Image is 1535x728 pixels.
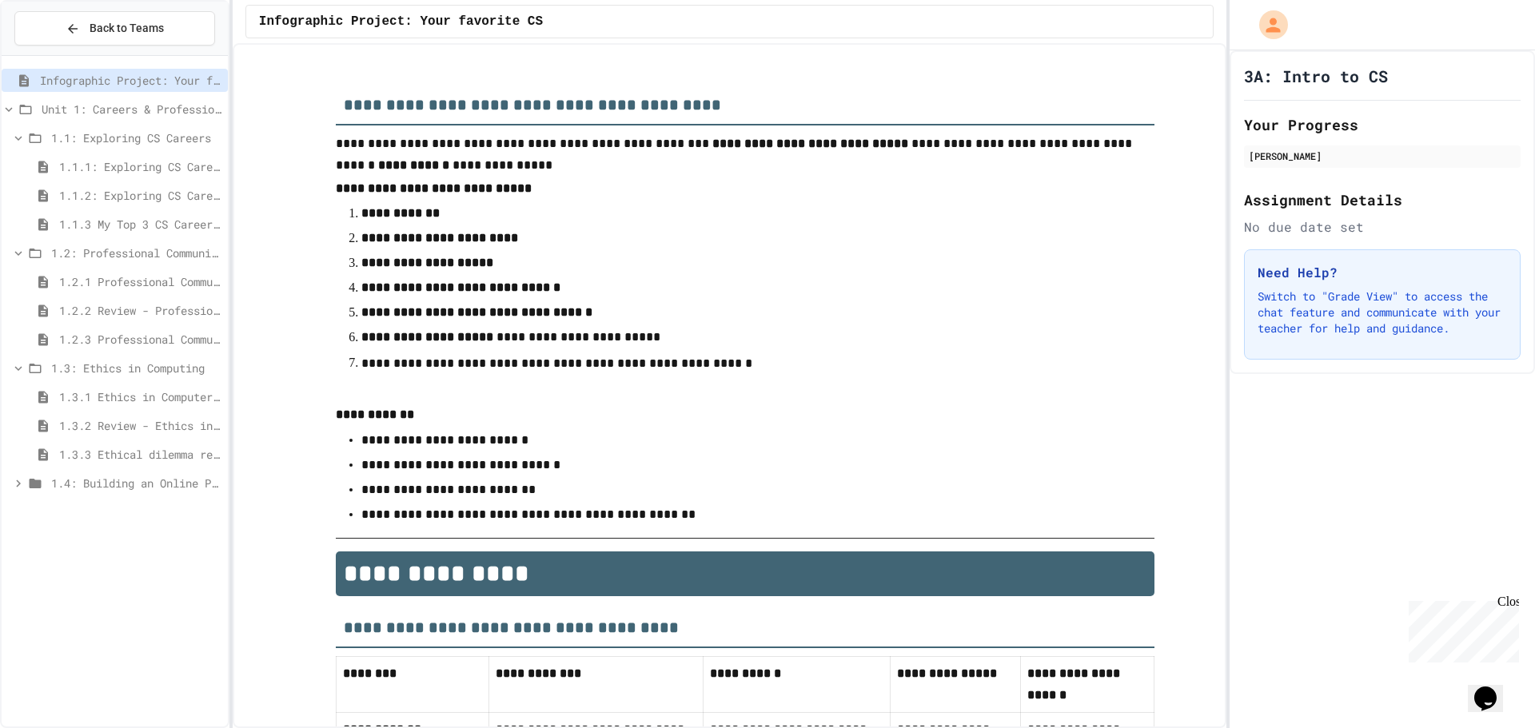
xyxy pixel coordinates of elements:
span: Back to Teams [90,20,164,37]
span: Unit 1: Careers & Professionalism [42,101,221,117]
h2: Your Progress [1244,113,1521,136]
iframe: chat widget [1402,595,1519,662]
span: 1.2: Professional Communication [51,245,221,261]
span: 1.2.3 Professional Communication Challenge [59,331,221,348]
span: 1.2.1 Professional Communication [59,273,221,290]
div: My Account [1242,6,1292,43]
span: 1.1.3 My Top 3 CS Careers! [59,216,221,233]
div: [PERSON_NAME] [1249,149,1516,163]
span: Infographic Project: Your favorite CS [40,72,221,89]
h1: 3A: Intro to CS [1244,65,1388,87]
h3: Need Help? [1258,263,1507,282]
span: 1.4: Building an Online Presence [51,475,221,491]
div: Chat with us now!Close [6,6,110,101]
p: Switch to "Grade View" to access the chat feature and communicate with your teacher for help and ... [1258,288,1507,336]
h2: Assignment Details [1244,189,1521,211]
span: 1.1: Exploring CS Careers [51,129,221,146]
span: 1.3.1 Ethics in Computer Science [59,388,221,405]
span: 1.1.1: Exploring CS Careers [59,158,221,175]
span: 1.2.2 Review - Professional Communication [59,302,221,319]
span: 1.1.2: Exploring CS Careers - Review [59,187,221,204]
iframe: chat widget [1468,664,1519,712]
span: 1.3: Ethics in Computing [51,360,221,376]
span: 1.3.3 Ethical dilemma reflections [59,446,221,463]
div: No due date set [1244,217,1521,237]
button: Back to Teams [14,11,215,46]
span: Infographic Project: Your favorite CS [259,12,543,31]
span: 1.3.2 Review - Ethics in Computer Science [59,417,221,434]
